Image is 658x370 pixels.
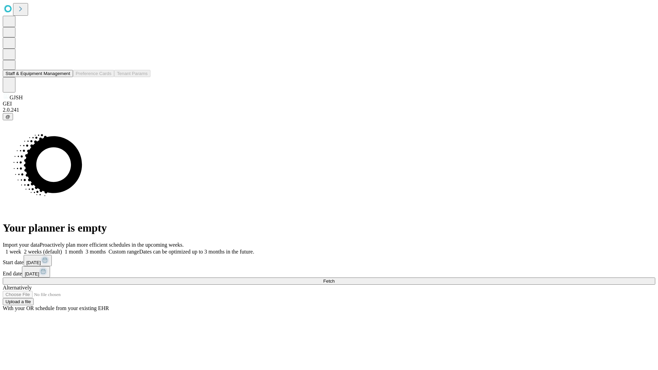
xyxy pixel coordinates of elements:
span: @ [5,114,10,119]
span: [DATE] [25,271,39,276]
div: End date [3,266,655,277]
span: With your OR schedule from your existing EHR [3,305,109,311]
div: GEI [3,101,655,107]
button: [DATE] [22,266,50,277]
div: 2.0.241 [3,107,655,113]
span: 1 week [5,249,21,255]
span: 2 weeks (default) [24,249,62,255]
button: @ [3,113,13,120]
span: Fetch [323,279,334,284]
span: Import your data [3,242,40,248]
button: Upload a file [3,298,34,305]
button: Fetch [3,277,655,285]
button: [DATE] [24,255,52,266]
span: [DATE] [26,260,41,265]
span: Custom range [109,249,139,255]
span: GJSH [10,95,23,100]
button: Tenant Params [114,70,150,77]
div: Start date [3,255,655,266]
span: Alternatively [3,285,32,291]
h1: Your planner is empty [3,222,655,234]
span: 1 month [65,249,83,255]
button: Preference Cards [73,70,114,77]
span: Dates can be optimized up to 3 months in the future. [139,249,254,255]
button: Staff & Equipment Management [3,70,73,77]
span: Proactively plan more efficient schedules in the upcoming weeks. [40,242,184,248]
span: 3 months [86,249,106,255]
